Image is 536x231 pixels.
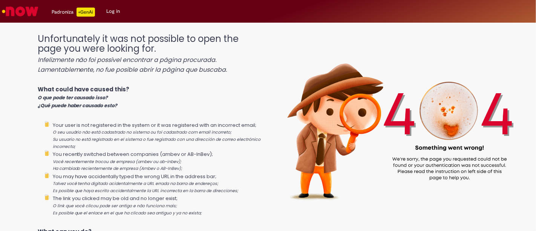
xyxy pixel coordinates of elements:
[77,8,95,17] p: +GenAi
[53,121,262,150] li: Your user is not registered in the system or it was registered with an incorrect email;
[53,172,262,194] li: You may have accidentally typed the wrong URL in the address bar;
[262,26,536,218] img: 404_ambev_new.png
[53,150,262,172] li: You recently switched between companies (ambev or AB-InBev);
[53,203,177,209] i: O link que você clicou pode ser antigo e não funciona mais;
[53,188,239,194] i: Es posible que haya escrito accidentalmente la URL incorrecta en la barra de direcciones;
[38,94,108,101] i: O que pode ter causado isso?
[38,65,227,74] i: Lamentablemente, no fue posible abrir la página que buscaba.
[38,34,262,74] h1: Unfortunately it was not possible to open the page you were looking for.
[1,4,40,19] img: ServiceNow
[38,55,217,64] i: Infelizmente não foi possível encontrar a página procurada.
[38,102,118,109] i: ¿Qué puede haber causado esto?
[53,181,219,186] i: Talvez você tenha digitado acidentalmente a URL errada na barra de endereços;
[53,137,261,149] i: Su usuario no está registrado en el sistema o fue registrado con una dirección de correo electrón...
[53,159,182,165] i: Você recentemente trocou de empresa (ambev ou ab-inbev);
[53,194,262,216] li: The link you clicked may be old and no longer exist;
[53,129,232,135] i: O seu usuário não está cadastrado no sistema ou foi cadastrado com email incorreto;
[53,210,202,216] i: Es posible que el enlace en el que ha clicado sea antiguo y ya no exista;
[53,166,182,171] i: Ha cambiado recientemente de empresa (Ambev o AB-InBev);
[52,8,95,17] div: Padroniza
[38,85,262,109] p: What could have caused this?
